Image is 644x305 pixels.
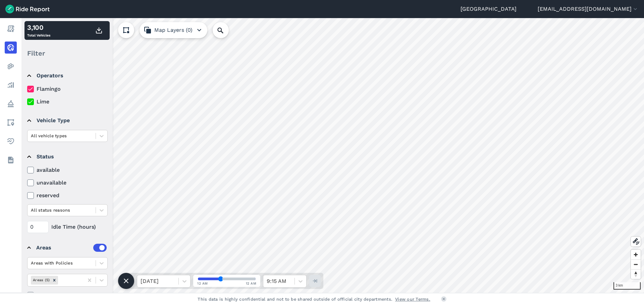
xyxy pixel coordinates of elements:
a: Report [5,23,17,35]
canvas: Map [21,18,644,293]
a: Heatmaps [5,60,17,72]
span: 12 AM [246,281,257,286]
button: Zoom in [631,250,641,259]
span: 12 AM [197,281,208,286]
a: Datasets [5,154,17,166]
button: Zoom out [631,259,641,269]
div: Remove Areas (5) [51,276,58,284]
div: 3 km [613,282,641,290]
a: Analyze [5,79,17,91]
a: Policy [5,98,17,110]
div: Areas [36,244,107,252]
a: Realtime [5,42,17,54]
label: reserved [27,192,108,200]
button: Reset bearing to north [631,269,641,279]
label: Lime [27,98,108,106]
div: Idle Time (hours) [27,221,108,233]
label: unavailable [27,179,108,187]
label: Flamingo [27,85,108,93]
div: 3,100 [27,22,50,32]
a: Areas [5,117,17,129]
a: [GEOGRAPHIC_DATA] [461,5,517,13]
button: Map Layers (0) [140,22,207,38]
label: available [27,166,108,174]
div: Filter [24,43,110,64]
div: Areas (5) [31,276,51,284]
label: Filter vehicles by areas [27,291,108,299]
summary: Areas [27,238,107,257]
input: Search Location or Vehicles [213,22,239,38]
div: Total Vehicles [27,22,50,39]
a: View our Terms. [395,296,430,302]
summary: Operators [27,66,107,85]
button: [EMAIL_ADDRESS][DOMAIN_NAME] [538,5,639,13]
img: Ride Report [5,5,50,13]
a: Health [5,135,17,147]
summary: Vehicle Type [27,111,107,130]
summary: Status [27,147,107,166]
